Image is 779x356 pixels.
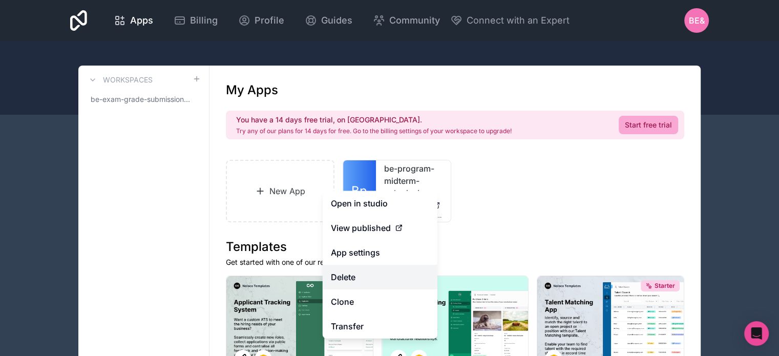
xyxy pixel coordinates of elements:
[323,265,437,289] button: Delete
[323,191,437,216] a: Open in studio
[236,115,512,125] h2: You have a 14 days free trial, on [GEOGRAPHIC_DATA].
[165,9,226,32] a: Billing
[226,160,334,222] a: New App
[323,289,437,314] a: Clone
[226,257,684,267] p: Get started with one of our ready-made templates
[321,13,352,28] span: Guides
[389,13,440,28] span: Community
[236,127,512,135] p: Try any of our plans for 14 days for free. Go to the billing settings of your workspace to upgrade!
[103,75,153,85] h3: Workspaces
[689,14,705,27] span: BE&
[106,9,161,32] a: Apps
[384,162,443,199] a: be-program-midterm-submission
[351,183,367,199] span: Bp
[130,13,153,28] span: Apps
[343,160,376,222] a: Bp
[297,9,361,32] a: Guides
[323,240,437,265] a: App settings
[255,13,284,28] span: Profile
[655,282,675,290] span: Starter
[87,74,153,86] a: Workspaces
[619,116,678,134] a: Start free trial
[190,13,218,28] span: Billing
[365,9,448,32] a: Community
[91,94,193,104] span: be-exam-grade-submission-workspace
[323,216,437,240] a: View published
[323,314,437,339] a: Transfer
[450,13,570,28] button: Connect with an Expert
[230,9,292,32] a: Profile
[226,82,278,98] h1: My Apps
[226,239,684,255] h1: Templates
[331,222,391,234] span: View published
[87,90,201,109] a: be-exam-grade-submission-workspace
[467,13,570,28] span: Connect with an Expert
[744,321,769,346] div: Open Intercom Messenger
